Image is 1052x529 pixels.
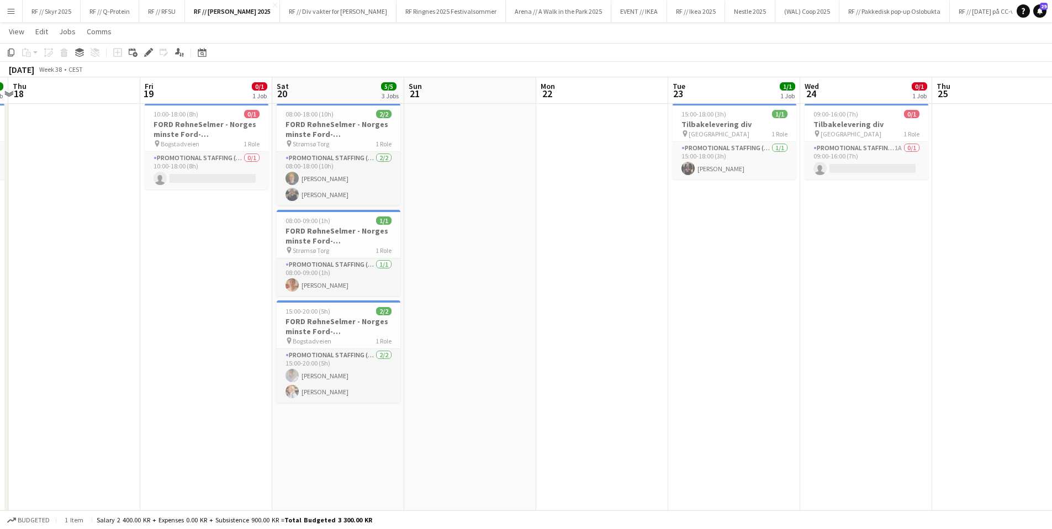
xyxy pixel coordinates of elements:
span: 1 Role [903,130,919,138]
app-job-card: 08:00-18:00 (10h)2/2FORD RøhneSelmer - Norges minste Ford-forhandlerkontor Strømsø Torg1 RoleProm... [277,103,400,205]
span: 1/1 [376,216,392,225]
app-card-role: Promotional Staffing (Brand Ambassadors)1/108:00-09:00 (1h)[PERSON_NAME] [277,258,400,296]
span: Edit [35,27,48,36]
span: 09:00-16:00 (7h) [813,110,858,118]
button: RF // Pakkedisk pop-up Oslobukta [839,1,950,22]
span: Wed [805,81,819,91]
span: 1 Role [376,246,392,255]
span: 08:00-18:00 (10h) [286,110,334,118]
h3: FORD RøhneSelmer - Norges minste Ford-forhandlerkontor [145,119,268,139]
app-card-role: Promotional Staffing (Brand Ambassadors)0/110:00-18:00 (8h) [145,152,268,189]
button: RF // Skyr 2025 [23,1,81,22]
span: Fri [145,81,154,91]
h3: FORD RøhneSelmer - Norges minste Ford-forhandlerkontor [277,316,400,336]
app-card-role: Promotional Staffing (Brand Ambassadors)1A0/109:00-16:00 (7h) [805,142,928,179]
span: 1 Role [244,140,260,148]
span: 22 [539,87,555,100]
span: 5/5 [381,82,397,91]
app-job-card: 09:00-16:00 (7h)0/1Tilbakelevering div [GEOGRAPHIC_DATA]1 RolePromotional Staffing (Brand Ambassa... [805,103,928,179]
div: CEST [68,65,83,73]
span: Strømsø Torg [293,246,329,255]
span: 23 [671,87,685,100]
h3: FORD RøhneSelmer - Norges minste Ford-forhandlerkontor [277,119,400,139]
span: 19 [143,87,154,100]
span: 08:00-09:00 (1h) [286,216,330,225]
a: Comms [82,24,116,39]
button: (WAL) Coop 2025 [775,1,839,22]
span: 1 Role [376,337,392,345]
app-job-card: 10:00-18:00 (8h)0/1FORD RøhneSelmer - Norges minste Ford-forhandlerkontor Bogstadveien1 RolePromo... [145,103,268,189]
span: 18 [11,87,27,100]
span: Thu [13,81,27,91]
span: Strømsø Torg [293,140,329,148]
div: 3 Jobs [382,92,399,100]
button: RF // Div vakter for [PERSON_NAME] [280,1,397,22]
a: Jobs [55,24,80,39]
span: 0/1 [912,82,927,91]
a: View [4,24,29,39]
h3: Tilbakelevering div [805,119,928,129]
span: Sat [277,81,289,91]
div: 1 Job [780,92,795,100]
span: Sun [409,81,422,91]
span: [GEOGRAPHIC_DATA] [821,130,881,138]
app-job-card: 08:00-09:00 (1h)1/1FORD RøhneSelmer - Norges minste Ford-forhandlerkontor Strømsø Torg1 RolePromo... [277,210,400,296]
span: 29 [1040,3,1048,10]
span: Comms [87,27,112,36]
span: 24 [803,87,819,100]
span: 1 Role [376,140,392,148]
button: RF // [PERSON_NAME] 2025 [185,1,280,22]
div: [DATE] [9,64,34,75]
span: Jobs [59,27,76,36]
span: 1 item [61,516,87,524]
app-card-role: Promotional Staffing (Brand Ambassadors)1/115:00-18:00 (3h)[PERSON_NAME] [673,142,796,179]
span: Thu [937,81,950,91]
button: Arena // A Walk in the Park 2025 [506,1,611,22]
app-card-role: Promotional Staffing (Brand Ambassadors)2/208:00-18:00 (10h)[PERSON_NAME][PERSON_NAME] [277,152,400,205]
span: View [9,27,24,36]
span: 0/1 [252,82,267,91]
span: 1/1 [772,110,787,118]
div: 1 Job [252,92,267,100]
span: 2/2 [376,110,392,118]
span: Total Budgeted 3 300.00 KR [284,516,372,524]
span: Mon [541,81,555,91]
button: RF // Q-Protein [81,1,139,22]
span: Week 38 [36,65,64,73]
span: 0/1 [904,110,919,118]
span: Budgeted [18,516,50,524]
span: Tue [673,81,685,91]
app-job-card: 15:00-20:00 (5h)2/2FORD RøhneSelmer - Norges minste Ford-forhandlerkontor Bogstadveien1 RolePromo... [277,300,400,403]
span: 15:00-18:00 (3h) [681,110,726,118]
button: Budgeted [6,514,51,526]
span: [GEOGRAPHIC_DATA] [689,130,749,138]
h3: Tilbakelevering div [673,119,796,129]
button: RF Ringnes 2025 Festivalsommer [397,1,506,22]
button: RF // [DATE] på CC-vest [950,1,1032,22]
app-card-role: Promotional Staffing (Brand Ambassadors)2/215:00-20:00 (5h)[PERSON_NAME][PERSON_NAME] [277,349,400,403]
span: 25 [935,87,950,100]
span: 2/2 [376,307,392,315]
span: 21 [407,87,422,100]
button: EVENT // IKEA [611,1,667,22]
span: 0/1 [244,110,260,118]
span: 1/1 [780,82,795,91]
a: Edit [31,24,52,39]
span: 1 Role [771,130,787,138]
button: RF // RFSU [139,1,185,22]
span: Bogstadveien [161,140,199,148]
button: RF // Ikea 2025 [667,1,725,22]
button: Nestle 2025 [725,1,775,22]
span: 15:00-20:00 (5h) [286,307,330,315]
div: Salary 2 400.00 KR + Expenses 0.00 KR + Subsistence 900.00 KR = [97,516,372,524]
div: 1 Job [912,92,927,100]
app-job-card: 15:00-18:00 (3h)1/1Tilbakelevering div [GEOGRAPHIC_DATA]1 RolePromotional Staffing (Brand Ambassa... [673,103,796,179]
span: 10:00-18:00 (8h) [154,110,198,118]
span: 20 [275,87,289,100]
